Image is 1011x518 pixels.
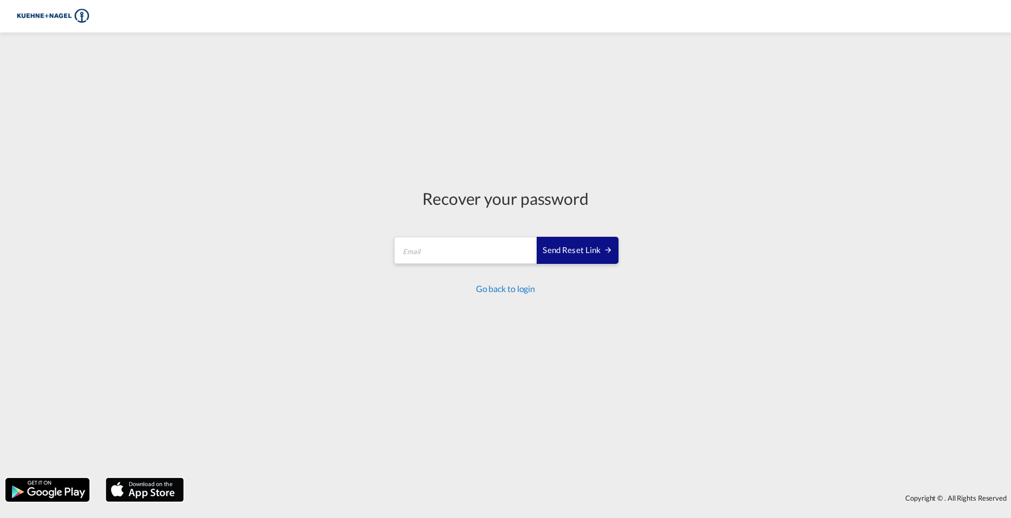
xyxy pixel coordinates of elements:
div: Copyright © . All Rights Reserved [189,489,1011,507]
md-icon: icon-arrow-right [604,245,613,254]
a: Go back to login [476,283,535,294]
img: 36441310f41511efafde313da40ec4a4.png [16,4,89,29]
div: Recover your password [392,187,618,210]
img: google.png [4,477,91,503]
input: Email [394,237,538,264]
div: Send reset link [543,244,612,257]
button: SEND RESET LINK [537,237,618,264]
img: apple.png [105,477,185,503]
